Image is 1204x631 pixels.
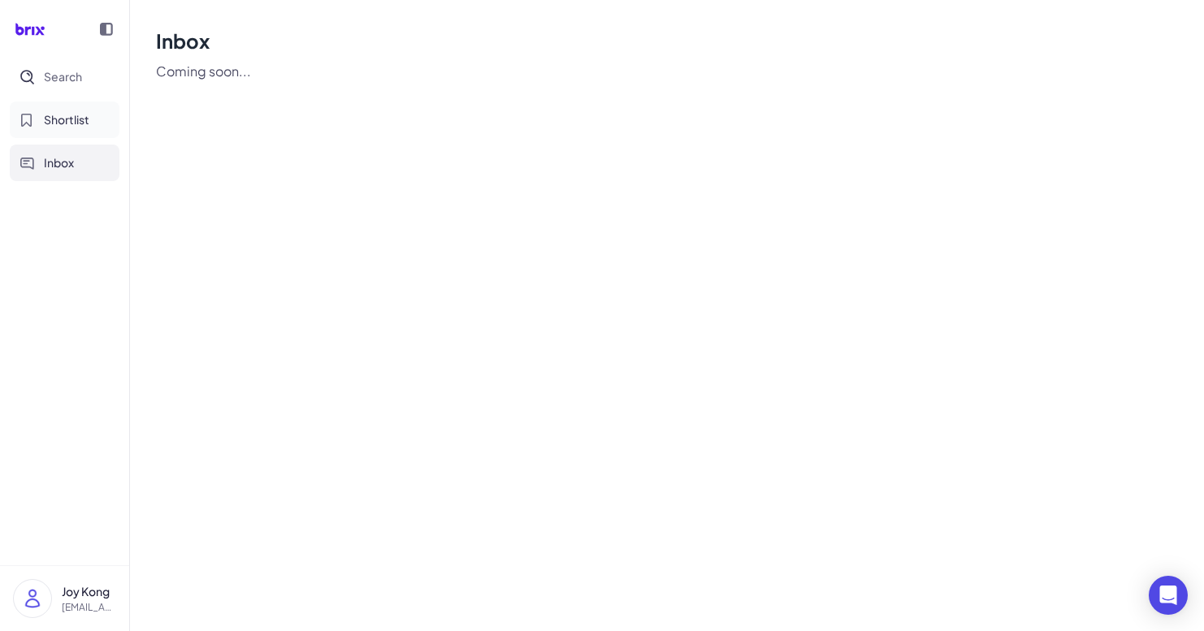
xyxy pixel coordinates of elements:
[62,583,116,600] p: Joy Kong
[44,111,89,128] span: Shortlist
[10,58,119,95] button: Search
[62,600,116,615] p: [EMAIL_ADDRESS][DOMAIN_NAME]
[10,145,119,181] button: Inbox
[10,102,119,138] button: Shortlist
[44,154,74,171] span: Inbox
[44,68,82,85] span: Search
[156,62,1178,81] p: Coming soon...
[1149,576,1188,615] div: Open Intercom Messenger
[14,580,51,617] img: user_logo.png
[156,26,1178,55] h1: Inbox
